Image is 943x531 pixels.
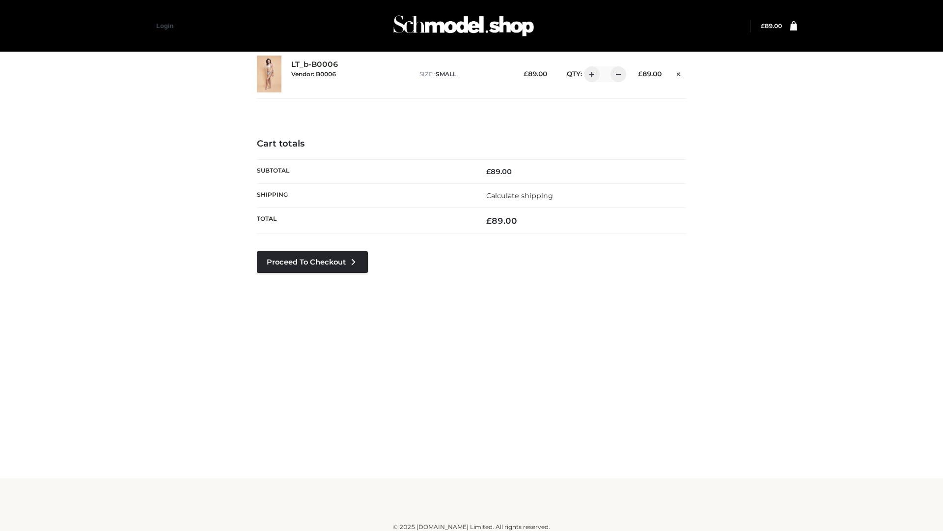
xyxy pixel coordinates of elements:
h4: Cart totals [257,139,686,149]
th: Total [257,208,471,234]
span: SMALL [436,70,456,78]
th: Shipping [257,183,471,207]
small: Vendor: B0006 [291,70,336,78]
bdi: 89.00 [524,70,547,78]
span: £ [486,167,491,176]
bdi: 89.00 [638,70,662,78]
bdi: 89.00 [486,216,517,226]
div: QTY: [557,66,623,82]
th: Subtotal [257,159,471,183]
a: Proceed to Checkout [257,251,368,273]
div: LT_b-B0006 [291,60,410,88]
span: £ [486,216,492,226]
a: £89.00 [761,22,782,29]
span: £ [761,22,765,29]
img: Schmodel Admin 964 [390,6,537,45]
span: £ [638,70,642,78]
bdi: 89.00 [761,22,782,29]
p: size : [419,70,508,79]
a: Remove this item [671,66,686,79]
a: Login [156,22,173,29]
a: Calculate shipping [486,191,553,200]
span: £ [524,70,528,78]
bdi: 89.00 [486,167,512,176]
